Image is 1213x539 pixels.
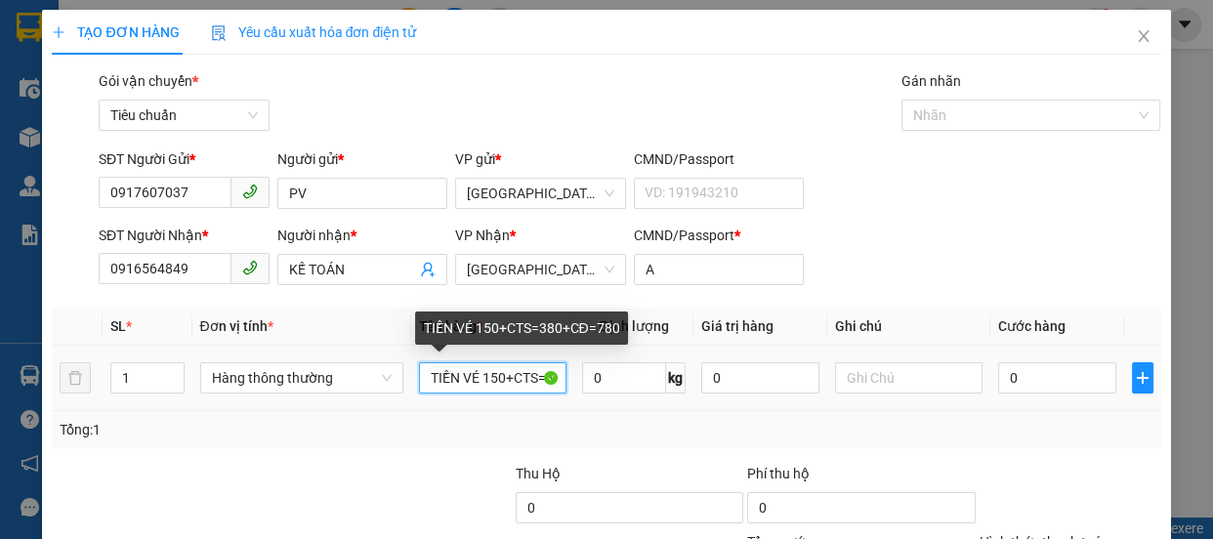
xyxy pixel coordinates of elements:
[211,24,417,40] span: Yêu cầu xuất hóa đơn điện tử
[599,318,668,334] span: Định lượng
[229,17,427,61] div: [GEOGRAPHIC_DATA]
[1132,362,1153,394] button: plus
[17,84,215,111] div: 0984179039
[17,17,47,37] span: Gửi:
[52,25,65,39] span: plus
[419,362,566,394] input: VD: Bàn, Ghế
[998,318,1066,334] span: Cước hàng
[277,225,448,246] div: Người nhận
[415,311,627,345] div: TIỀN VÉ 150+CTS=380+CĐ=780
[701,318,774,334] span: Giá trị hàng
[455,148,626,170] div: VP gửi
[1136,28,1151,44] span: close
[212,363,392,393] span: Hàng thông thường
[200,318,273,334] span: Đơn vị tính
[666,362,686,394] span: kg
[455,228,510,243] span: VP Nhận
[60,362,91,394] button: delete
[52,24,179,40] span: TẠO ĐƠN HÀNG
[229,61,427,84] div: KẾ
[701,362,819,394] input: 0
[467,255,614,284] span: Tuy Hòa
[242,260,258,275] span: phone
[747,463,975,492] div: Phí thu hộ
[1133,370,1152,386] span: plus
[420,262,436,277] span: user-add
[229,84,427,111] div: 0339203449
[229,111,427,135] div: 0
[17,61,215,84] div: HÙNG
[110,101,258,130] span: Tiêu chuẩn
[835,362,983,394] input: Ghi Chú
[827,308,990,346] th: Ghi chú
[211,25,227,41] img: icon
[467,179,614,208] span: Đà Lạt
[277,148,448,170] div: Người gửi
[634,225,805,246] div: CMND/Passport
[99,148,270,170] div: SĐT Người Gửi
[516,466,561,481] span: Thu Hộ
[242,184,258,199] span: phone
[634,148,805,170] div: CMND/Passport
[17,17,215,61] div: [GEOGRAPHIC_DATA]
[110,318,126,334] span: SL
[229,17,275,37] span: Nhận:
[60,419,470,440] div: Tổng: 1
[99,73,198,89] span: Gói vận chuyển
[1116,10,1171,64] button: Close
[901,73,961,89] label: Gán nhãn
[99,225,270,246] div: SĐT Người Nhận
